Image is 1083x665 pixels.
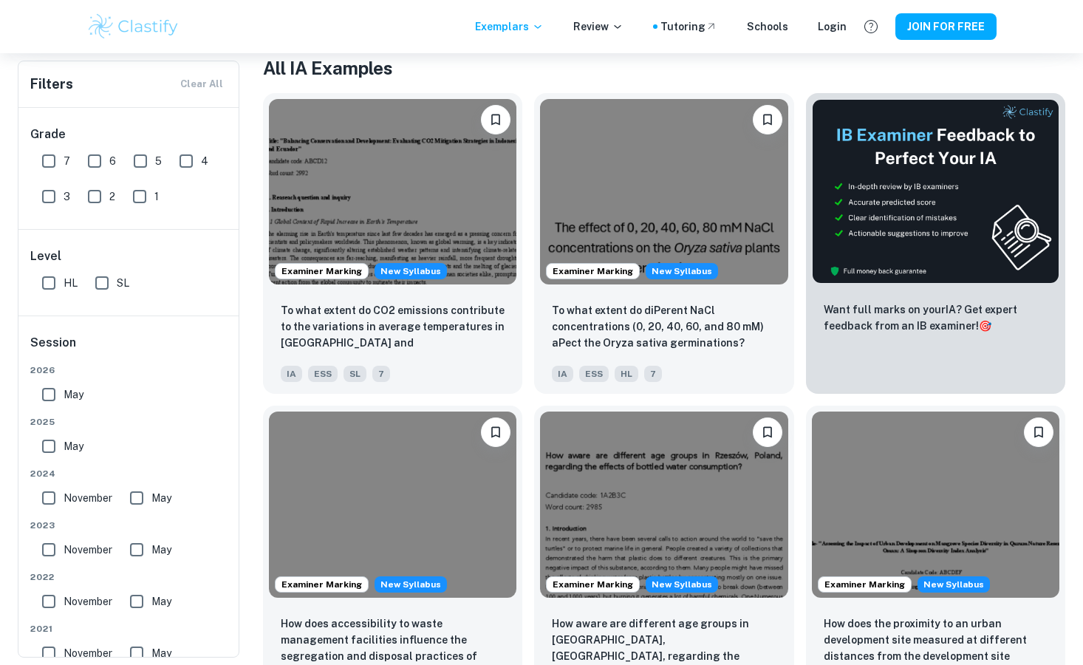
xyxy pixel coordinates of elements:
[154,188,159,205] span: 1
[308,366,338,382] span: ESS
[344,366,366,382] span: SL
[64,386,83,403] span: May
[573,18,624,35] p: Review
[30,248,228,265] h6: Level
[64,275,78,291] span: HL
[263,55,1065,81] h1: All IA Examples
[818,18,847,35] a: Login
[475,18,544,35] p: Exemplars
[646,576,718,593] span: New Syllabus
[86,12,180,41] img: Clastify logo
[812,412,1059,597] img: ESS IA example thumbnail: How does the proximity to an urban devel
[753,417,782,447] button: Please log in to bookmark exemplars
[747,18,788,35] a: Schools
[109,188,115,205] span: 2
[552,366,573,382] span: IA
[375,263,447,279] div: Starting from the May 2026 session, the ESS IA requirements have changed. We created this exempla...
[281,366,302,382] span: IA
[117,275,129,291] span: SL
[547,578,639,591] span: Examiner Marking
[151,593,171,610] span: May
[151,490,171,506] span: May
[615,366,638,382] span: HL
[109,153,116,169] span: 6
[375,263,447,279] span: New Syllabus
[806,93,1065,394] a: ThumbnailWant full marks on yourIA? Get expert feedback from an IB examiner!
[646,263,718,279] span: New Syllabus
[263,93,522,394] a: Examiner MarkingStarting from the May 2026 session, the ESS IA requirements have changed. We crea...
[824,301,1048,334] p: Want full marks on your IA ? Get expert feedback from an IB examiner!
[579,366,609,382] span: ESS
[30,519,228,532] span: 2023
[30,74,73,95] h6: Filters
[918,576,990,593] div: Starting from the May 2026 session, the ESS IA requirements have changed. We created this exempla...
[858,14,884,39] button: Help and Feedback
[281,302,505,352] p: To what extent do CO2 emissions contribute to the variations in average temperatures in Indonesia...
[660,18,717,35] a: Tutoring
[375,576,447,593] span: New Syllabus
[753,105,782,134] button: Please log in to bookmark exemplars
[918,576,990,593] span: New Syllabus
[30,126,228,143] h6: Grade
[979,320,991,332] span: 🎯
[372,366,390,382] span: 7
[201,153,208,169] span: 4
[269,99,516,284] img: ESS IA example thumbnail: To what extent do CO2 emissions contribu
[64,490,112,506] span: November
[540,412,788,597] img: ESS IA example thumbnail: How aware are different age groups in Rz
[64,188,70,205] span: 3
[895,13,997,40] button: JOIN FOR FREE
[644,366,662,382] span: 7
[151,645,171,661] span: May
[155,153,162,169] span: 5
[64,153,70,169] span: 7
[64,593,112,610] span: November
[819,578,911,591] span: Examiner Marking
[534,93,793,394] a: Examiner MarkingStarting from the May 2026 session, the ESS IA requirements have changed. We crea...
[30,334,228,364] h6: Session
[481,417,510,447] button: Please log in to bookmark exemplars
[30,364,228,377] span: 2026
[540,99,788,284] img: ESS IA example thumbnail: To what extent do diPerent NaCl concentr
[646,263,718,279] div: Starting from the May 2026 session, the ESS IA requirements have changed. We created this exempla...
[30,570,228,584] span: 2022
[547,265,639,278] span: Examiner Marking
[64,645,112,661] span: November
[1024,417,1053,447] button: Please log in to bookmark exemplars
[276,578,368,591] span: Examiner Marking
[151,542,171,558] span: May
[812,99,1059,284] img: Thumbnail
[30,622,228,635] span: 2021
[481,105,510,134] button: Please log in to bookmark exemplars
[276,265,368,278] span: Examiner Marking
[30,415,228,429] span: 2025
[30,467,228,480] span: 2024
[375,576,447,593] div: Starting from the May 2026 session, the ESS IA requirements have changed. We created this exempla...
[552,302,776,351] p: To what extent do diPerent NaCl concentrations (0, 20, 40, 60, and 80 mM) aPect the Oryza sativa ...
[646,576,718,593] div: Starting from the May 2026 session, the ESS IA requirements have changed. We created this exempla...
[269,412,516,597] img: ESS IA example thumbnail: How does accessibility to waste manageme
[64,542,112,558] span: November
[64,438,83,454] span: May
